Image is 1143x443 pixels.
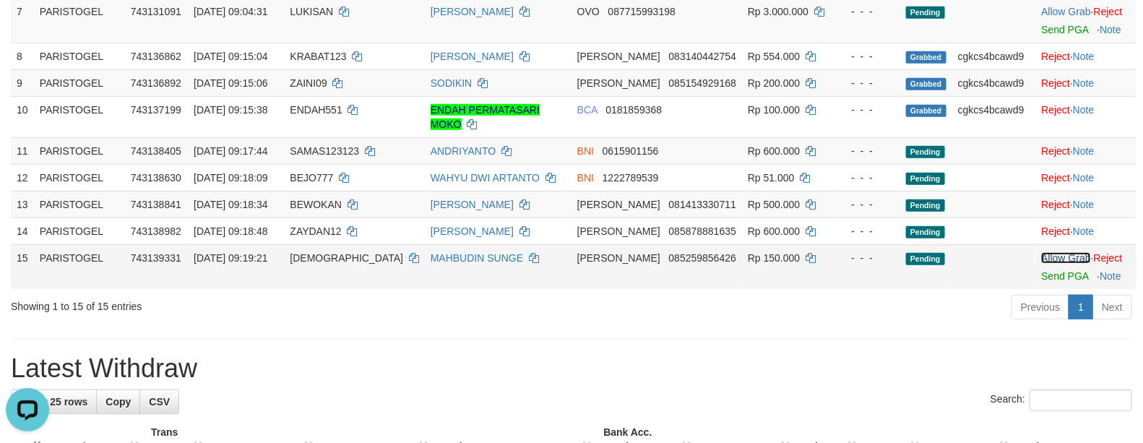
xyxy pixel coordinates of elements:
span: BEJO777 [290,172,333,184]
span: [DATE] 09:15:04 [194,51,267,62]
span: Rp 600.000 [748,145,800,157]
label: Search: [991,390,1132,411]
span: Pending [906,253,945,265]
td: 9 [11,69,34,96]
span: ENDAH551 [290,104,342,116]
span: Copy 085259856426 to clipboard [669,252,736,264]
span: · [1041,252,1093,264]
a: Note [1100,270,1121,282]
td: 12 [11,164,34,191]
span: KRABAT123 [290,51,346,62]
a: [PERSON_NAME] [431,51,514,62]
a: Reject [1094,6,1123,17]
h1: Latest Withdraw [11,354,1132,383]
a: Reject [1041,77,1070,89]
td: 11 [11,137,34,164]
span: CSV [149,396,170,408]
td: PARISTOGEL [34,137,125,164]
span: Copy 0181859368 to clipboard [606,104,663,116]
span: [DATE] 09:17:44 [194,145,267,157]
span: Grabbed [906,78,946,90]
a: Copy [96,390,140,414]
a: Note [1073,199,1095,210]
div: - - - [840,76,894,90]
a: Note [1073,172,1095,184]
a: Note [1073,225,1095,237]
td: 15 [11,244,34,289]
div: - - - [840,197,894,212]
span: Copy 1222789539 to clipboard [603,172,659,184]
span: Pending [906,199,945,212]
a: Reject [1094,252,1123,264]
a: Previous [1012,295,1069,319]
span: [DATE] 09:19:21 [194,252,267,264]
span: [PERSON_NAME] [577,252,660,264]
td: · [1035,96,1136,137]
span: BEWOKAN [290,199,342,210]
a: Reject [1041,104,1070,116]
td: PARISTOGEL [34,96,125,137]
a: CSV [139,390,179,414]
span: Pending [906,146,945,158]
div: - - - [840,144,894,158]
div: - - - [840,49,894,64]
span: Rp 600.000 [748,225,800,237]
span: Rp 100.000 [748,104,800,116]
td: · [1035,43,1136,69]
td: cgkcs4bcawd9 [952,43,1036,69]
span: Rp 554.000 [748,51,800,62]
button: Open LiveChat chat widget [6,6,49,49]
td: · [1035,164,1136,191]
td: PARISTOGEL [34,164,125,191]
td: · [1035,218,1136,244]
span: 743136862 [131,51,181,62]
span: BCA [577,104,598,116]
td: PARISTOGEL [34,69,125,96]
a: Allow Grab [1041,6,1090,17]
a: [PERSON_NAME] [431,199,514,210]
span: [DATE] 09:18:48 [194,225,267,237]
span: Grabbed [906,105,946,117]
span: [DEMOGRAPHIC_DATA] [290,252,403,264]
a: Note [1073,145,1095,157]
a: [PERSON_NAME] [431,225,514,237]
td: 10 [11,96,34,137]
a: ENDAH PERMATASARI MOKO [431,104,540,130]
span: Rp 3.000.000 [748,6,808,17]
span: · [1041,6,1093,17]
span: [PERSON_NAME] [577,51,660,62]
a: ANDRIYANTO [431,145,496,157]
td: PARISTOGEL [34,43,125,69]
a: Next [1092,295,1132,319]
a: 1 [1069,295,1093,319]
span: [DATE] 09:04:31 [194,6,267,17]
span: 743139331 [131,252,181,264]
div: Showing 1 to 15 of 15 entries [11,293,465,314]
span: Copy 0615901156 to clipboard [603,145,659,157]
a: Reject [1041,172,1070,184]
span: [PERSON_NAME] [577,77,660,89]
span: Copy 085878881635 to clipboard [669,225,736,237]
span: Copy 085154929168 to clipboard [669,77,736,89]
span: 743131091 [131,6,181,17]
span: [DATE] 09:18:34 [194,199,267,210]
span: [PERSON_NAME] [577,225,660,237]
span: Rp 500.000 [748,199,800,210]
a: MAHBUDIN SUNGE [431,252,523,264]
a: Reject [1041,51,1070,62]
div: - - - [840,251,894,265]
a: Note [1073,77,1095,89]
td: · [1035,69,1136,96]
a: WAHYU DWI ARTANTO [431,172,540,184]
span: 743136892 [131,77,181,89]
a: [PERSON_NAME] [431,6,514,17]
td: cgkcs4bcawd9 [952,96,1036,137]
a: Reject [1041,199,1070,210]
span: [PERSON_NAME] [577,199,660,210]
a: Allow Grab [1041,252,1090,264]
input: Search: [1030,390,1132,411]
td: 8 [11,43,34,69]
td: · [1035,191,1136,218]
a: Note [1073,104,1095,116]
span: LUKISAN [290,6,333,17]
